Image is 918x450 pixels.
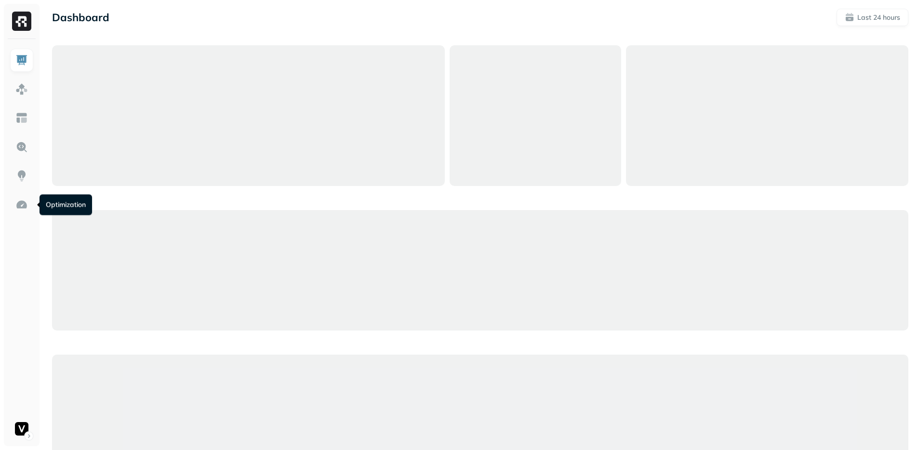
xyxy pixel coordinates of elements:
[15,83,28,95] img: Assets
[12,12,31,31] img: Ryft
[15,112,28,124] img: Asset Explorer
[15,199,28,211] img: Optimization
[52,11,109,24] p: Dashboard
[857,13,900,22] p: Last 24 hours
[40,195,92,215] div: Optimization
[15,170,28,182] img: Insights
[15,54,28,66] img: Dashboard
[15,422,28,436] img: Voodoo
[15,141,28,153] img: Query Explorer
[837,9,908,26] button: Last 24 hours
